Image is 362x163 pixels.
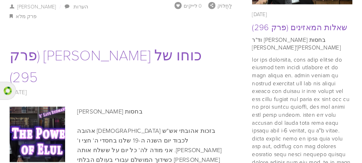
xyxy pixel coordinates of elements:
[16,12,37,20] a: פרק מלא
[59,3,61,10] font: /
[252,10,267,18] font: [DATE]
[77,107,143,116] font: בחסות [PERSON_NAME]
[10,88,27,96] a: [DATE]
[252,36,341,52] font: בחסות [PERSON_NAME] וד"ר [PERSON_NAME]'[PERSON_NAME]
[252,21,347,33] a: שאלות המאזינים (פרק 296)
[184,2,202,9] font: 0 לייקים
[217,2,232,9] font: לַחֲלוֹק
[10,45,202,86] a: כוחו של [PERSON_NAME] (פרק 295)
[74,3,88,10] a: הערות
[10,3,56,10] a: [PERSON_NAME]
[17,3,56,10] font: [PERSON_NAME]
